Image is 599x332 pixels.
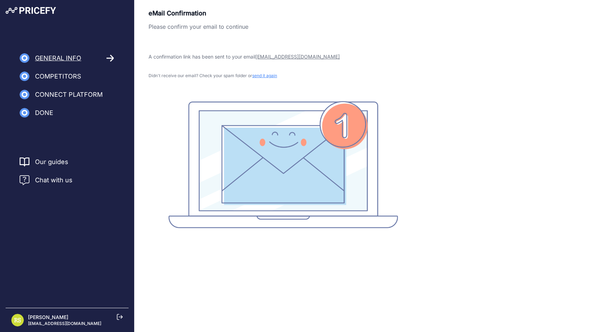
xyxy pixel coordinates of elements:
[35,72,81,81] span: Competitors
[149,53,418,60] p: A confirmation link has been sent to your email
[149,73,418,79] p: Didn't receive our email? Check your spam folder or
[149,22,418,31] p: Please confirm your email to continue
[35,175,73,185] span: Chat with us
[20,175,73,185] a: Chat with us
[28,321,101,326] p: [EMAIL_ADDRESS][DOMAIN_NAME]
[35,157,68,167] a: Our guides
[35,90,103,100] span: Connect Platform
[149,8,418,18] p: eMail Confirmation
[6,7,56,14] img: Pricefy Logo
[252,73,277,78] span: send it again
[35,108,53,118] span: Done
[28,314,101,321] p: [PERSON_NAME]
[35,53,81,63] span: General Info
[255,54,340,60] span: [EMAIL_ADDRESS][DOMAIN_NAME]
